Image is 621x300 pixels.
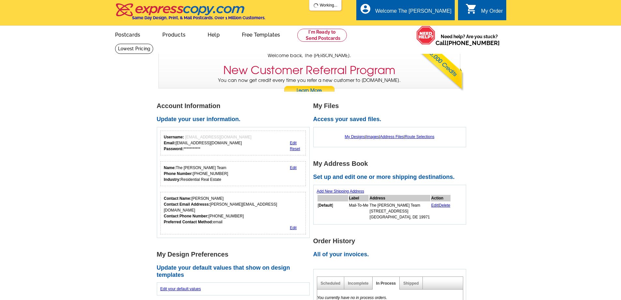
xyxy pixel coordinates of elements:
a: My Designs [345,134,365,139]
a: Shipped [403,281,419,286]
a: Edit [290,166,297,170]
h1: My Address Book [313,160,470,167]
h1: My Design Preferences [157,251,313,258]
a: Learn More [284,86,335,96]
a: Edit [290,141,297,145]
h1: My Files [313,103,470,109]
strong: Password: [164,147,184,151]
strong: Preferred Contact Method: [164,220,213,224]
a: Same Day Design, Print, & Mail Postcards. Over 1 Million Customers. [115,8,265,20]
a: Scheduled [321,281,341,286]
div: The [PERSON_NAME] Team [PHONE_NUMBER] Residential Real Estate [164,165,228,182]
a: Postcards [105,26,151,42]
strong: Industry: [164,177,181,182]
i: shopping_cart [466,3,477,15]
strong: Name: [164,166,176,170]
a: Edit [290,226,297,230]
img: help [416,26,436,45]
a: [PHONE_NUMBER] [447,39,500,46]
h2: Update your default values that show on design templates [157,264,313,278]
td: Mail-To-Me [349,202,369,220]
div: [PERSON_NAME] [PERSON_NAME][EMAIL_ADDRESS][DOMAIN_NAME] [PHONE_NUMBER] email [164,196,303,225]
a: Help [197,26,230,42]
div: Your login information. [160,131,306,155]
a: Products [152,26,196,42]
h2: Access your saved files. [313,116,470,123]
div: Who should we contact regarding order issues? [160,192,306,234]
td: | [431,202,451,220]
strong: Username: [164,135,184,139]
a: Incomplete [348,281,368,286]
span: Welcome back, The [PERSON_NAME]. [268,52,351,59]
i: account_circle [360,3,371,15]
a: In Process [376,281,396,286]
th: Address [369,195,430,201]
strong: Contact Email Addresss: [164,202,210,207]
h2: Set up and edit one or more shipping destinations. [313,174,470,181]
strong: Email: [164,141,176,145]
strong: Contact Phone Number: [164,214,209,218]
a: Address Files [380,134,404,139]
h2: Update your user information. [157,116,313,123]
a: Free Templates [231,26,291,42]
strong: Phone Number: [164,171,193,176]
td: The [PERSON_NAME] Team [STREET_ADDRESS] [GEOGRAPHIC_DATA], DE 19971 [369,202,430,220]
div: My Order [481,8,503,17]
div: Welcome The [PERSON_NAME] [375,8,451,17]
th: Action [431,195,451,201]
span: [EMAIL_ADDRESS][DOMAIN_NAME] [185,135,251,139]
h2: All of your invoices. [313,251,470,258]
div: Your personal details. [160,161,306,186]
a: Delete [439,203,451,208]
a: Reset [290,147,300,151]
p: You can now get credit every time you refer a new customer to [DOMAIN_NAME]. [159,77,460,96]
h1: Order History [313,238,470,245]
a: Edit your default values [160,287,201,291]
b: Default [319,203,332,208]
span: Call [436,39,500,46]
td: [ ] [318,202,348,220]
div: | | | [317,131,463,143]
h4: Same Day Design, Print, & Mail Postcards. Over 1 Million Customers. [132,15,265,20]
th: Label [349,195,369,201]
h1: Account Information [157,103,313,109]
em: You currently have no in process orders. [317,295,387,300]
a: Add New Shipping Address [317,189,364,194]
span: Need help? Are you stuck? [436,33,503,46]
strong: Contact Name: [164,196,192,201]
a: Route Selections [405,134,435,139]
h3: New Customer Referral Program [223,64,395,77]
img: loading... [313,3,318,8]
a: Edit [431,203,438,208]
a: Images [366,134,379,139]
a: shopping_cart My Order [466,7,503,15]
